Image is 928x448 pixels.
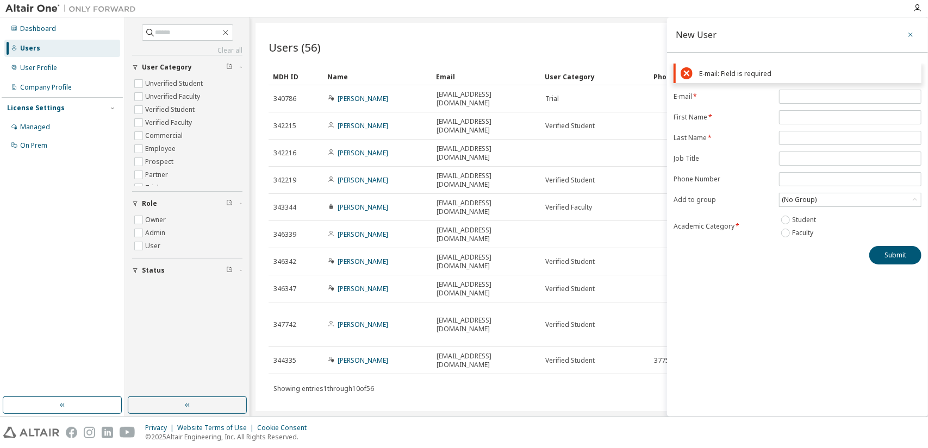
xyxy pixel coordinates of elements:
[654,356,692,365] span: 3775089558
[338,320,388,329] a: [PERSON_NAME]
[437,199,535,216] span: [EMAIL_ADDRESS][DOMAIN_NAME]
[545,94,559,103] span: Trial
[145,181,161,194] label: Trial
[226,266,233,275] span: Clear filter
[273,257,296,266] span: 346342
[145,239,163,253] label: User
[338,284,388,293] a: [PERSON_NAME]
[273,122,296,130] span: 342215
[145,116,194,129] label: Verified Faculty
[269,40,321,55] span: Users (56)
[338,203,388,212] a: [PERSON_NAME]
[20,44,40,53] div: Users
[699,70,917,78] div: E-mail: Field is required
[674,175,773,184] label: Phone Number
[3,427,59,438] img: altair_logo.svg
[273,203,296,212] span: 343344
[142,199,157,208] span: Role
[273,94,296,103] span: 340786
[338,94,388,103] a: [PERSON_NAME]
[273,230,296,239] span: 346339
[273,356,296,365] span: 344335
[437,253,535,270] span: [EMAIL_ADDRESS][DOMAIN_NAME]
[338,121,388,130] a: [PERSON_NAME]
[545,68,645,85] div: User Category
[437,144,535,162] span: [EMAIL_ADDRESS][DOMAIN_NAME]
[545,285,595,293] span: Verified Student
[20,24,56,33] div: Dashboard
[674,154,773,163] label: Job Title
[327,68,427,85] div: Name
[674,134,773,142] label: Last Name
[142,63,192,72] span: User Category
[132,258,242,282] button: Status
[780,194,818,206] div: (No Group)
[273,149,296,157] span: 342216
[132,192,242,216] button: Role
[674,113,773,122] label: First Name
[273,384,374,393] span: Showing entries 1 through 10 of 56
[792,226,815,239] label: Faculty
[676,30,717,39] div: New User
[545,203,592,212] span: Verified Faculty
[338,148,388,157] a: [PERSON_NAME]
[273,285,296,293] span: 346347
[869,246,921,264] button: Submit
[273,176,296,185] span: 342219
[545,257,595,266] span: Verified Student
[545,356,595,365] span: Verified Student
[66,427,77,438] img: facebook.svg
[338,257,388,266] a: [PERSON_NAME]
[545,122,595,130] span: Verified Student
[780,193,921,206] div: (No Group)
[145,424,177,432] div: Privacy
[5,3,141,14] img: Altair One
[545,176,595,185] span: Verified Student
[132,55,242,79] button: User Category
[792,213,818,226] label: Student
[145,213,168,226] label: Owner
[257,424,313,432] div: Cookie Consent
[145,90,202,103] label: Unverified Faculty
[132,46,242,55] a: Clear all
[338,356,388,365] a: [PERSON_NAME]
[20,64,57,72] div: User Profile
[273,68,319,85] div: MDH ID
[437,172,535,189] span: [EMAIL_ADDRESS][DOMAIN_NAME]
[674,195,773,204] label: Add to group
[674,222,773,231] label: Academic Category
[437,90,535,108] span: [EMAIL_ADDRESS][DOMAIN_NAME]
[142,266,165,275] span: Status
[545,320,595,329] span: Verified Student
[145,226,167,239] label: Admin
[177,424,257,432] div: Website Terms of Use
[20,123,50,131] div: Managed
[653,68,736,85] div: Phone
[338,175,388,185] a: [PERSON_NAME]
[437,117,535,135] span: [EMAIL_ADDRESS][DOMAIN_NAME]
[226,63,233,72] span: Clear filter
[436,68,536,85] div: Email
[338,230,388,239] a: [PERSON_NAME]
[145,155,176,168] label: Prospect
[145,103,197,116] label: Verified Student
[437,226,535,243] span: [EMAIL_ADDRESS][DOMAIN_NAME]
[226,199,233,208] span: Clear filter
[120,427,135,438] img: youtube.svg
[20,83,72,92] div: Company Profile
[145,129,185,142] label: Commercial
[20,141,47,150] div: On Prem
[674,92,773,101] label: E-mail
[273,320,296,329] span: 347742
[102,427,113,438] img: linkedin.svg
[145,142,178,155] label: Employee
[437,352,535,369] span: [EMAIL_ADDRESS][DOMAIN_NAME]
[437,316,535,333] span: [EMAIL_ADDRESS][DOMAIN_NAME]
[84,427,95,438] img: instagram.svg
[145,168,170,181] label: Partner
[145,432,313,441] p: © 2025 Altair Engineering, Inc. All Rights Reserved.
[145,77,205,90] label: Unverified Student
[437,280,535,298] span: [EMAIL_ADDRESS][DOMAIN_NAME]
[7,104,65,112] div: License Settings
